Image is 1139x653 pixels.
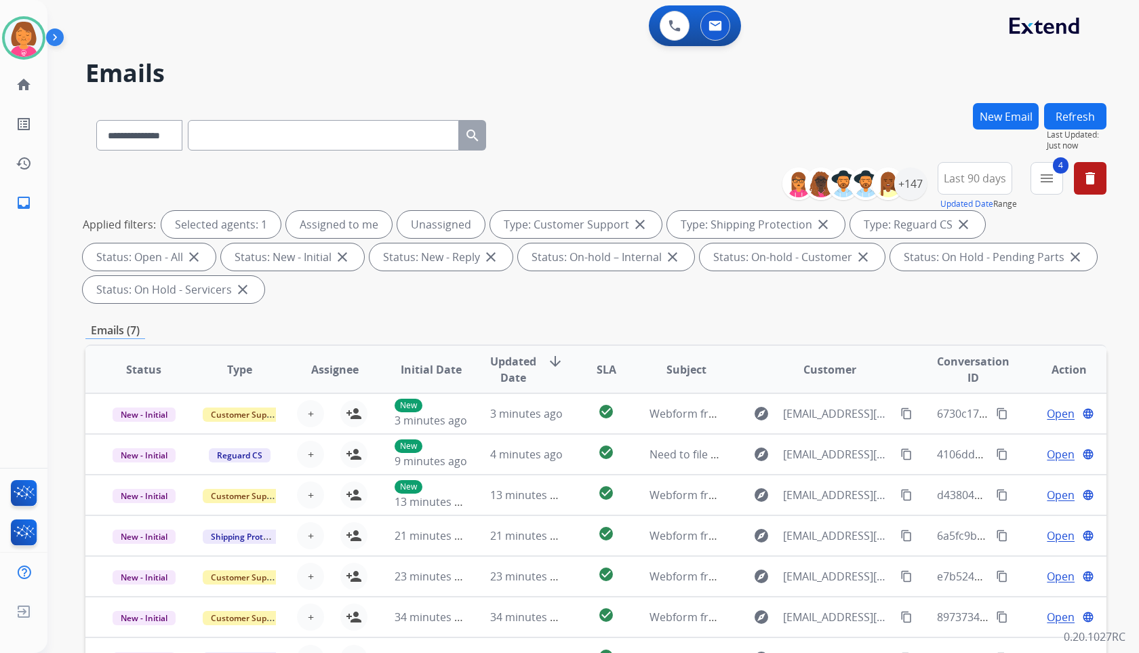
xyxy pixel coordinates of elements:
span: 13 minutes ago [490,488,569,502]
span: 13 minutes ago [395,494,473,509]
mat-icon: language [1082,489,1094,501]
mat-icon: check_circle [598,444,614,460]
span: 21 minutes ago [490,528,569,543]
mat-icon: content_copy [996,611,1008,623]
span: Updated Date [490,353,536,386]
mat-icon: menu [1039,170,1055,186]
span: Customer [803,361,856,378]
div: Status: On Hold - Pending Parts [890,243,1097,271]
mat-icon: content_copy [900,530,913,542]
span: SLA [597,361,616,378]
span: Last 90 days [944,176,1006,181]
div: Status: On-hold – Internal [518,243,694,271]
span: Open [1047,446,1075,462]
span: Customer Support [203,489,291,503]
span: Webform from [EMAIL_ADDRESS][DOMAIN_NAME] on [DATE] [650,528,957,543]
mat-icon: inbox [16,195,32,211]
span: Open [1047,487,1075,503]
span: New - Initial [113,570,176,585]
mat-icon: close [235,281,251,298]
button: + [297,481,324,509]
div: Type: Shipping Protection [667,211,845,238]
span: [EMAIL_ADDRESS][DOMAIN_NAME] [783,568,892,585]
div: +147 [894,167,927,200]
mat-icon: history [16,155,32,172]
span: Need to file a claim [650,447,746,462]
img: avatar [5,19,43,57]
span: Initial Date [401,361,462,378]
button: + [297,522,324,549]
mat-icon: close [1067,249,1083,265]
mat-icon: check_circle [598,566,614,582]
span: Shipping Protection [203,530,296,544]
span: 23 minutes ago [490,569,569,584]
span: 9 minutes ago [395,454,467,469]
span: Webform from [EMAIL_ADDRESS][DOMAIN_NAME] on [DATE] [650,610,957,625]
span: Conversation ID [937,353,1010,386]
span: Open [1047,528,1075,544]
mat-icon: content_copy [900,408,913,420]
mat-icon: person_add [346,609,362,625]
div: Status: New - Initial [221,243,364,271]
mat-icon: person_add [346,446,362,462]
p: 0.20.1027RC [1064,629,1125,645]
mat-icon: person_add [346,405,362,422]
div: Type: Customer Support [490,211,662,238]
button: 4 [1031,162,1063,195]
mat-icon: person_add [346,528,362,544]
p: Emails (7) [85,322,145,339]
mat-icon: check_circle [598,485,614,501]
mat-icon: close [955,216,972,233]
mat-icon: content_copy [996,530,1008,542]
span: Open [1047,609,1075,625]
div: Type: Reguard CS [850,211,985,238]
mat-icon: language [1082,408,1094,420]
mat-icon: language [1082,448,1094,460]
div: Unassigned [397,211,485,238]
span: Webform from [EMAIL_ADDRESS][DOMAIN_NAME] on [DATE] [650,488,957,502]
span: [EMAIL_ADDRESS][DOMAIN_NAME] [783,405,892,422]
div: Status: Open - All [83,243,216,271]
span: + [308,487,314,503]
span: [EMAIL_ADDRESS][DOMAIN_NAME] [783,609,892,625]
button: + [297,441,324,468]
span: Webform from [EMAIL_ADDRESS][DOMAIN_NAME] on [DATE] [650,569,957,584]
span: Customer Support [203,570,291,585]
span: 34 minutes ago [490,610,569,625]
span: + [308,609,314,625]
mat-icon: explore [753,405,770,422]
mat-icon: check_circle [598,403,614,420]
p: New [395,439,422,453]
mat-icon: explore [753,487,770,503]
mat-icon: language [1082,530,1094,542]
span: Customer Support [203,408,291,422]
mat-icon: explore [753,446,770,462]
button: + [297,563,324,590]
mat-icon: language [1082,611,1094,623]
mat-icon: close [664,249,681,265]
span: Webform from [EMAIL_ADDRESS][DOMAIN_NAME] on [DATE] [650,406,957,421]
p: New [395,480,422,494]
span: Reguard CS [209,448,271,462]
span: New - Initial [113,408,176,422]
mat-icon: explore [753,568,770,585]
p: Applied filters: [83,216,156,233]
span: 3 minutes ago [395,413,467,428]
span: + [308,446,314,462]
mat-icon: delete [1082,170,1098,186]
p: New [395,399,422,412]
div: Status: On-hold - Customer [700,243,885,271]
span: New - Initial [113,611,176,625]
span: 21 minutes ago [395,528,473,543]
span: Subject [666,361,706,378]
mat-icon: language [1082,570,1094,582]
span: Status [126,361,161,378]
span: 4 [1053,157,1068,174]
span: + [308,528,314,544]
span: Open [1047,405,1075,422]
mat-icon: close [186,249,202,265]
mat-icon: explore [753,609,770,625]
mat-icon: content_copy [900,611,913,623]
mat-icon: explore [753,528,770,544]
h2: Emails [85,60,1106,87]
